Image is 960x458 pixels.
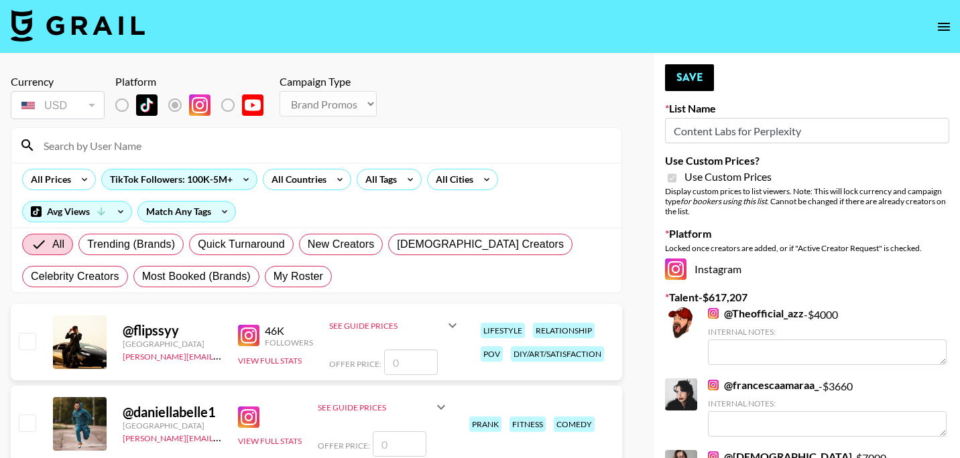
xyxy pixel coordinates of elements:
[11,88,105,122] div: Currency is locked to USD
[708,378,947,437] div: - $ 3660
[708,378,819,392] a: @francescaamaraa_
[142,269,251,285] span: Most Booked (Brands)
[665,102,949,115] label: List Name
[102,169,257,189] div: TikTok Followers: 100K-5M+
[357,169,400,189] div: All Tags
[708,307,804,320] a: @Theofficial_azz
[115,91,274,119] div: List locked to Instagram.
[274,269,323,285] span: My Roster
[481,323,525,338] div: lifestyle
[481,346,503,362] div: pov
[138,202,235,222] div: Match Any Tags
[533,323,595,338] div: relationship
[189,94,211,116] img: Instagram
[665,64,714,91] button: Save
[373,431,426,457] input: 0
[708,398,947,408] div: Internal Notes:
[238,406,259,428] img: Instagram
[123,349,321,362] a: [PERSON_NAME][EMAIL_ADDRESS][DOMAIN_NAME]
[511,346,604,362] div: diy/art/satisfaction
[665,186,949,216] div: Display custom prices to list viewers. Note: This will lock currency and campaign type . Cannot b...
[665,227,949,240] label: Platform
[52,236,64,252] span: All
[708,307,947,365] div: - $ 4000
[509,416,546,432] div: fitness
[329,309,461,341] div: See Guide Prices
[265,324,313,337] div: 46K
[123,404,222,421] div: @ daniellabelle1
[280,75,377,88] div: Campaign Type
[23,169,74,189] div: All Prices
[318,391,449,423] div: See Guide Prices
[123,431,321,443] a: [PERSON_NAME][EMAIL_ADDRESS][DOMAIN_NAME]
[238,325,259,346] img: Instagram
[318,402,433,412] div: See Guide Prices
[708,308,719,319] img: Instagram
[11,75,105,88] div: Currency
[123,322,222,339] div: @ flipssyy
[23,202,131,222] div: Avg Views
[123,339,222,349] div: [GEOGRAPHIC_DATA]
[708,327,947,337] div: Internal Notes:
[265,337,313,348] div: Followers
[397,236,564,252] span: [DEMOGRAPHIC_DATA] Creators
[13,94,102,117] div: USD
[329,321,444,331] div: See Guide Prices
[242,94,263,116] img: YouTube
[554,416,595,432] div: comedy
[684,170,772,183] span: Use Custom Prices
[428,169,476,189] div: All Cities
[318,441,370,451] span: Offer Price:
[11,9,145,42] img: Grail Talent
[36,135,613,156] input: Search by User Name
[665,258,949,280] div: Instagram
[329,359,381,369] span: Offer Price:
[665,243,949,253] div: Locked once creators are added, or if "Active Creator Request" is checked.
[308,236,375,252] span: New Creators
[263,169,329,189] div: All Countries
[708,380,719,390] img: Instagram
[238,356,302,366] button: View Full Stats
[198,236,285,252] span: Quick Turnaround
[665,291,949,304] label: Talent - $ 617,207
[115,75,274,88] div: Platform
[665,258,686,280] img: Instagram
[384,350,438,375] input: 0
[238,436,302,446] button: View Full Stats
[931,13,957,40] button: open drawer
[31,269,119,285] span: Celebrity Creators
[665,154,949,167] label: Use Custom Prices?
[87,236,175,252] span: Trending (Brands)
[136,94,158,116] img: TikTok
[123,421,222,431] div: [GEOGRAPHIC_DATA]
[680,196,767,206] em: for bookers using this list
[469,416,501,432] div: prank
